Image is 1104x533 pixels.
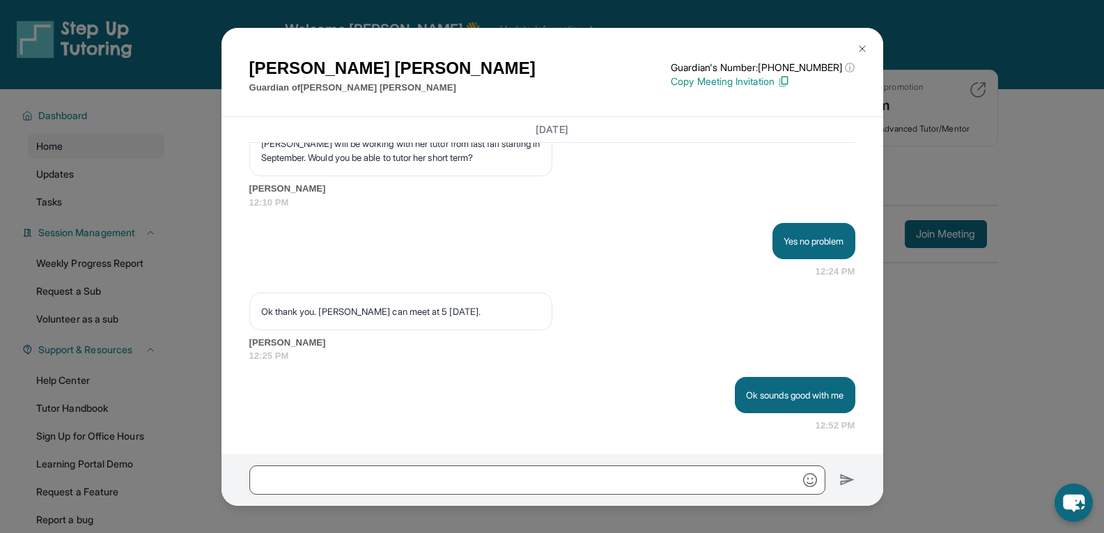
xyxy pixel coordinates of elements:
h3: [DATE] [249,123,855,137]
img: Copy Icon [777,75,790,88]
p: [PERSON_NAME] will be working with her tutor from last fall starting in September. Would you be a... [261,137,541,164]
p: Guardian's Number: [PHONE_NUMBER] [671,61,855,75]
img: Emoji [803,473,817,487]
span: [PERSON_NAME] [249,336,855,350]
button: chat-button [1055,484,1093,522]
span: 12:52 PM [816,419,855,433]
p: Ok thank you. [PERSON_NAME] can meet at 5 [DATE]. [261,304,541,318]
span: 12:25 PM [249,349,855,363]
p: Guardian of [PERSON_NAME] [PERSON_NAME] [249,81,536,95]
span: [PERSON_NAME] [249,182,855,196]
span: 12:24 PM [816,265,855,279]
span: 12:10 PM [249,196,855,210]
span: ⓘ [845,61,855,75]
p: Yes no problem [784,234,844,248]
img: Close Icon [857,43,868,54]
p: Copy Meeting Invitation [671,75,855,88]
p: Ok sounds good with me [746,388,844,402]
h1: [PERSON_NAME] [PERSON_NAME] [249,56,536,81]
img: Send icon [839,472,855,488]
